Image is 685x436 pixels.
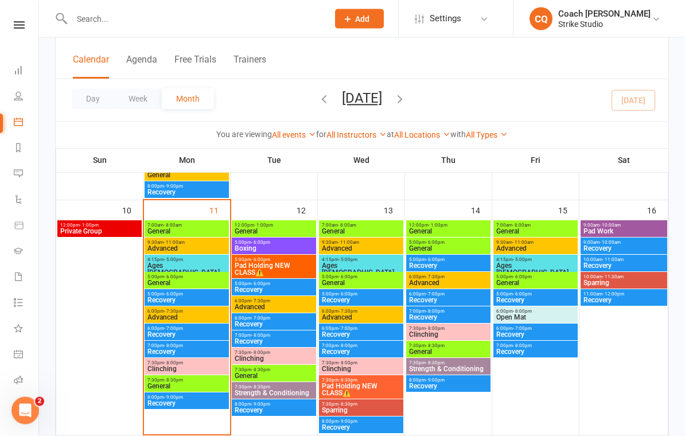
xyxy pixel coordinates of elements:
[234,321,314,328] span: Recovery
[321,419,401,425] span: 8:00pm
[496,292,575,297] span: 5:00pm
[513,258,532,263] span: - 5:00pm
[321,326,401,332] span: 6:00pm
[251,240,270,246] span: - 6:00pm
[408,280,488,287] span: Advanced
[583,275,665,280] span: 10:00am
[162,88,214,109] button: Month
[164,326,183,332] span: - 7:00pm
[321,228,401,235] span: General
[496,332,575,338] span: Recovery
[164,184,183,189] span: - 9:00pm
[496,280,575,287] span: General
[164,309,183,314] span: - 7:30pm
[338,275,357,280] span: - 6:00pm
[408,275,488,280] span: 6:00pm
[602,292,624,297] span: - 12:00pm
[234,258,314,263] span: 5:00pm
[394,130,450,139] a: All Locations
[530,7,552,30] div: CQ
[126,54,157,79] button: Agenda
[496,344,575,349] span: 7:00pm
[513,344,532,349] span: - 8:00pm
[496,275,575,280] span: 5:00pm
[342,90,382,106] button: [DATE]
[321,344,401,349] span: 7:00pm
[600,223,621,228] span: - 10:00am
[164,378,183,383] span: - 8:30pm
[321,366,401,373] span: Clinching
[408,349,488,356] span: General
[316,130,326,139] strong: for
[426,326,445,332] span: - 8:00pm
[147,344,227,349] span: 7:00pm
[496,263,575,277] span: Ages [DEMOGRAPHIC_DATA]
[72,88,114,109] button: Day
[513,292,532,297] span: - 6:00pm
[164,275,183,280] span: - 6:00pm
[387,130,394,139] strong: at
[321,383,401,397] span: Pad Holding NEW CLASS⚠️
[408,378,488,383] span: 8:00pm
[234,402,314,407] span: 8:00pm
[496,309,575,314] span: 6:00pm
[321,425,401,431] span: Recovery
[426,378,445,383] span: - 9:00pm
[600,240,621,246] span: - 10:00am
[583,297,665,304] span: Recovery
[558,9,651,19] div: Coach [PERSON_NAME]
[405,148,492,172] th: Thu
[251,368,270,373] span: - 8:30pm
[14,394,40,420] a: Class kiosk mode
[321,223,401,228] span: 7:00am
[602,275,624,280] span: - 11:30am
[496,228,575,235] span: General
[234,356,314,363] span: Clinching
[164,223,182,228] span: - 8:00am
[426,258,445,263] span: - 6:00pm
[234,316,314,321] span: 6:00pm
[408,309,488,314] span: 7:00pm
[143,148,231,172] th: Mon
[68,11,320,27] input: Search...
[234,351,314,356] span: 7:30pm
[164,344,183,349] span: - 8:00pm
[512,223,531,228] span: - 8:00am
[338,361,357,366] span: - 8:00pm
[321,314,401,321] span: Advanced
[73,54,109,79] button: Calendar
[147,366,227,373] span: Clinching
[466,130,508,139] a: All Types
[147,263,227,277] span: Ages [DEMOGRAPHIC_DATA]
[147,400,227,407] span: Recovery
[234,287,314,294] span: Recovery
[147,258,227,263] span: 4:15pm
[408,314,488,321] span: Recovery
[234,240,314,246] span: 5:00pm
[147,246,227,252] span: Advanced
[251,299,270,304] span: - 7:30pm
[147,228,227,235] span: General
[234,407,314,414] span: Recovery
[234,299,314,304] span: 6:00pm
[492,148,579,172] th: Fri
[11,397,39,425] iframe: Intercom live chat
[164,292,183,297] span: - 6:00pm
[251,333,270,338] span: - 8:00pm
[147,332,227,338] span: Recovery
[297,201,317,220] div: 12
[60,223,139,228] span: 12:00pm
[321,349,401,356] span: Recovery
[496,240,575,246] span: 9:30am
[164,258,183,263] span: - 5:00pm
[164,361,183,366] span: - 8:00pm
[321,240,401,246] span: 9:30am
[496,314,575,321] span: Open Mat
[408,228,488,235] span: General
[338,344,357,349] span: - 8:00pm
[338,326,357,332] span: - 7:00pm
[513,275,532,280] span: - 6:00pm
[251,351,270,356] span: - 8:00pm
[147,395,227,400] span: 8:00pm
[321,402,401,407] span: 7:30pm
